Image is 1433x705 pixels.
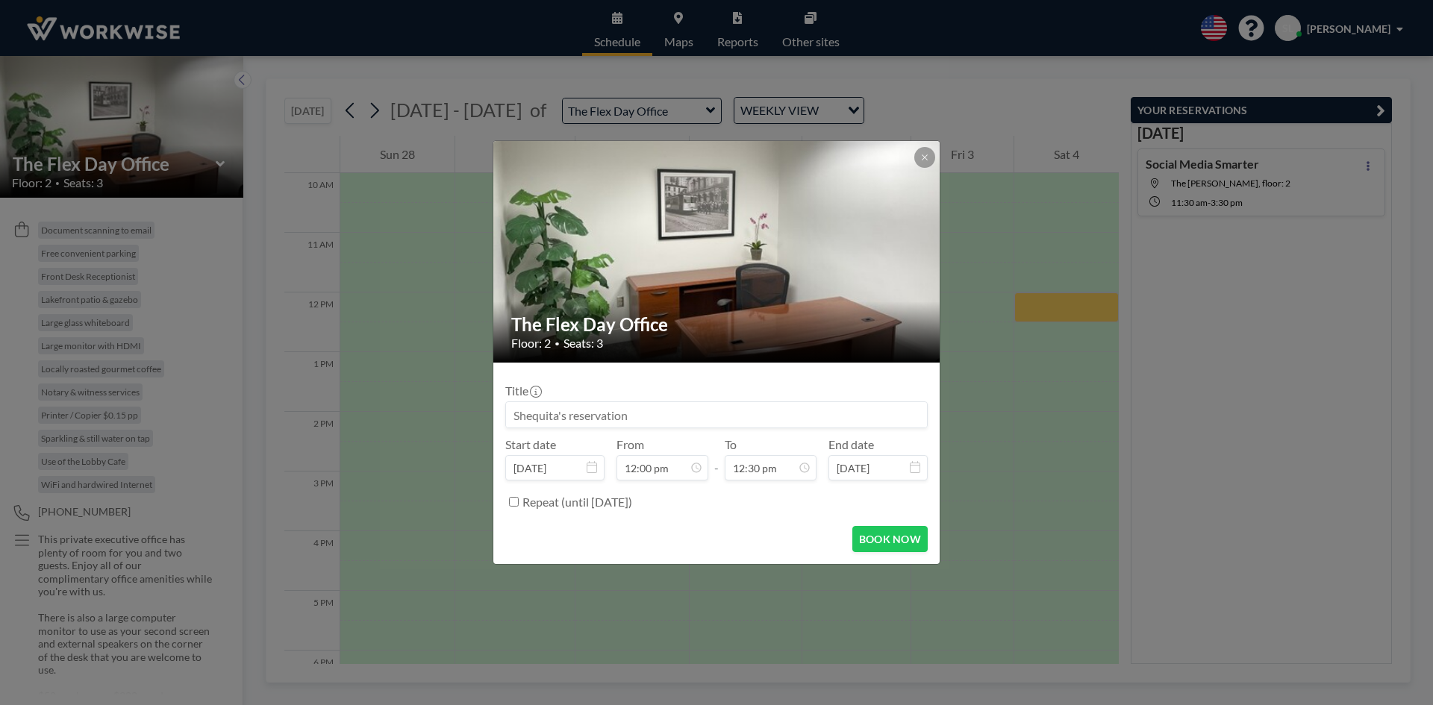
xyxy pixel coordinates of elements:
[522,495,632,510] label: Repeat (until [DATE])
[505,383,540,398] label: Title
[563,336,603,351] span: Seats: 3
[506,402,927,427] input: Shequita's reservation
[493,84,941,419] img: 537.jpg
[852,526,928,552] button: BOOK NOW
[511,336,551,351] span: Floor: 2
[555,338,560,349] span: •
[725,437,737,452] label: To
[505,437,556,452] label: Start date
[616,437,644,452] label: From
[714,442,719,475] span: -
[511,313,923,336] h2: The Flex Day Office
[828,437,874,452] label: End date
